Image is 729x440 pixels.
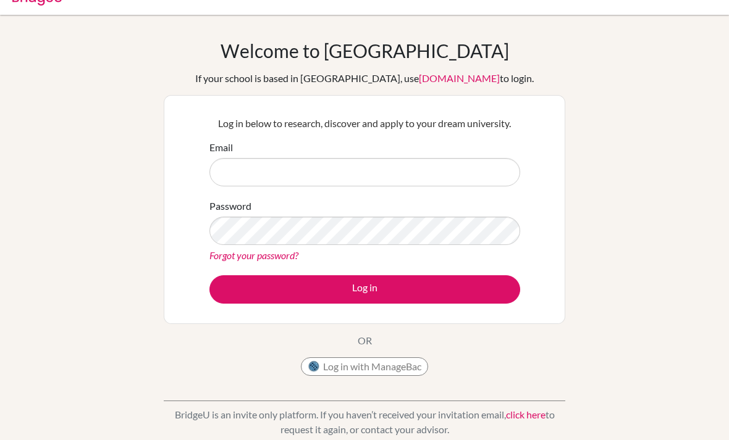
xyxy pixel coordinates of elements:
p: OR [358,333,372,348]
button: Log in with ManageBac [301,357,428,376]
a: click here [506,409,546,420]
p: BridgeU is an invite only platform. If you haven’t received your invitation email, to request it ... [164,407,565,437]
a: [DOMAIN_NAME] [419,72,500,84]
label: Email [209,140,233,155]
p: Log in below to research, discover and apply to your dream university. [209,116,520,131]
a: Forgot your password? [209,249,298,261]
div: If your school is based in [GEOGRAPHIC_DATA], use to login. [195,71,534,86]
label: Password [209,199,251,214]
button: Log in [209,275,520,304]
h1: Welcome to [GEOGRAPHIC_DATA] [221,39,509,62]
